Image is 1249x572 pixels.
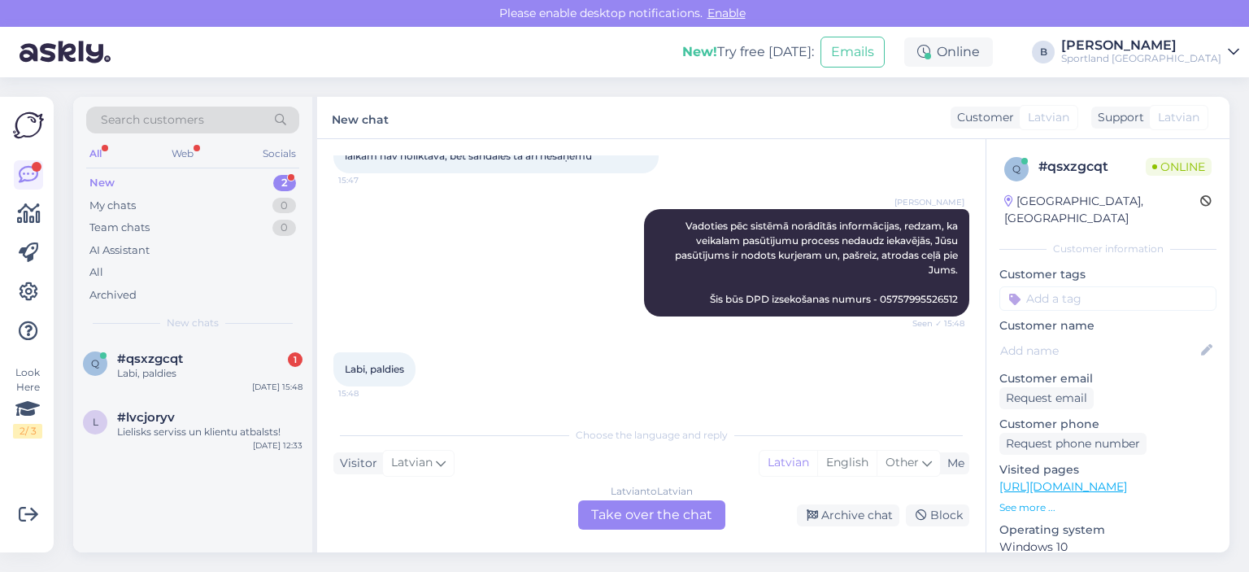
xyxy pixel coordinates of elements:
p: Customer name [999,317,1216,334]
p: Windows 10 [999,539,1216,556]
div: Latvian [759,451,817,475]
span: Enable [703,6,751,20]
img: Askly Logo [13,110,44,141]
div: Web [168,143,197,164]
span: 15:48 [338,387,399,400]
div: 2 / 3 [13,424,42,439]
div: 2 [273,175,296,191]
input: Add name [1000,342,1198,360]
div: Customer information [999,242,1216,256]
span: Latvian [1158,109,1199,126]
div: Latvian to Latvian [611,484,693,499]
p: Customer phone [999,416,1216,433]
button: Emails [820,37,885,68]
b: New! [682,44,717,59]
div: Lielisks serviss un klientu atbalsts! [117,425,302,439]
div: Block [906,504,969,526]
span: [PERSON_NAME] [894,196,964,208]
div: B [1032,41,1055,63]
span: 15:47 [338,174,399,186]
span: Latvian [391,454,433,472]
div: Request email [999,387,1094,409]
div: Look Here [13,365,42,439]
span: q [91,357,99,369]
div: All [89,264,103,281]
span: New chats [167,316,219,330]
div: [GEOGRAPHIC_DATA], [GEOGRAPHIC_DATA] [1004,193,1200,227]
p: Customer tags [999,266,1216,283]
span: Online [1146,158,1212,176]
div: Archived [89,287,137,303]
span: Vadoties pēc sistēmā norādītās informācijas, redzam, ka veikalam pasūtījumu process nedaudz iekav... [675,220,960,305]
span: Seen ✓ 15:48 [903,317,964,330]
p: See more ... [999,500,1216,515]
div: 0 [272,220,296,236]
span: Labi, paldies [345,363,404,375]
div: Try free [DATE]: [682,42,814,62]
span: q [1012,163,1021,175]
div: 0 [272,198,296,214]
div: Take over the chat [578,500,725,530]
div: Archive chat [797,504,899,526]
span: Other [886,455,919,469]
div: [DATE] 12:33 [253,439,302,452]
label: New chat [332,107,389,129]
div: Request phone number [999,433,1147,455]
input: Add a tag [999,286,1216,311]
span: Latvian [1028,109,1069,126]
div: English [817,451,877,475]
div: 1 [288,352,302,367]
div: Team chats [89,220,150,236]
span: Search customers [101,111,204,129]
span: l [93,416,98,428]
div: [DATE] 15:48 [252,381,302,393]
span: #lvcjoryv [117,410,175,425]
div: Visitor [333,455,377,472]
p: Operating system [999,522,1216,539]
div: My chats [89,198,136,214]
div: Customer [951,109,1014,126]
div: Sportland [GEOGRAPHIC_DATA] [1061,52,1221,65]
p: Visited pages [999,461,1216,478]
a: [PERSON_NAME]Sportland [GEOGRAPHIC_DATA] [1061,39,1239,65]
div: Online [904,37,993,67]
div: Me [941,455,964,472]
div: # qsxzgcqt [1038,157,1146,177]
div: Choose the language and reply [333,428,969,443]
span: #qsxzgcqt [117,351,183,366]
div: Labi, paldies [117,366,302,381]
div: [PERSON_NAME] [1061,39,1221,52]
div: AI Assistant [89,242,150,259]
div: New [89,175,115,191]
a: [URL][DOMAIN_NAME] [999,479,1127,494]
p: Customer email [999,370,1216,387]
div: Support [1091,109,1144,126]
div: Socials [259,143,299,164]
div: All [86,143,105,164]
